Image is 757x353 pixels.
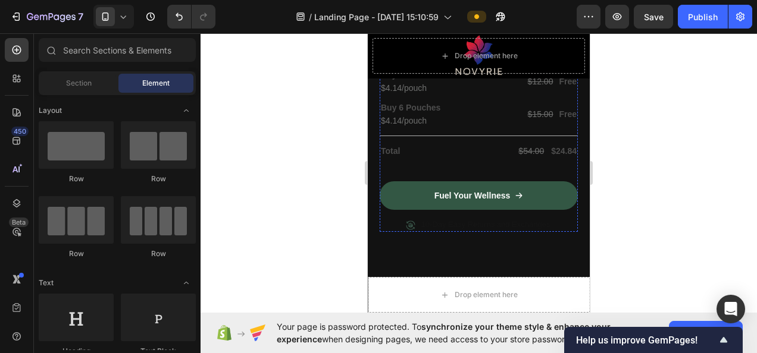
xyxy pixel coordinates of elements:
[368,33,590,313] iframe: Design area
[688,11,718,23] div: Publish
[177,101,196,120] span: Toggle open
[576,335,717,346] span: Help us improve GemPages!
[5,5,89,29] button: 7
[309,11,312,23] span: /
[39,174,114,184] div: Row
[39,278,54,288] span: Text
[66,78,92,89] span: Section
[277,322,611,344] span: synchronize your theme style & enhance your experience
[669,321,743,345] button: Allow access
[177,273,196,292] span: Toggle open
[277,320,657,345] span: Your page is password protected. To when designing pages, we need access to your store password.
[121,248,196,259] div: Row
[78,10,83,24] p: 7
[314,11,439,23] span: Landing Page - [DATE] 15:10:59
[167,5,215,29] div: Undo/Redo
[576,333,731,347] button: Show survey - Help us improve GemPages!
[39,38,196,62] input: Search Sections & Elements
[121,174,196,184] div: Row
[644,12,664,22] span: Save
[142,78,170,89] span: Element
[717,295,745,323] div: Open Intercom Messenger
[39,248,114,259] div: Row
[39,105,62,116] span: Layout
[634,5,673,29] button: Save
[678,5,728,29] button: Publish
[9,218,29,227] div: Beta
[11,127,29,136] div: 450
